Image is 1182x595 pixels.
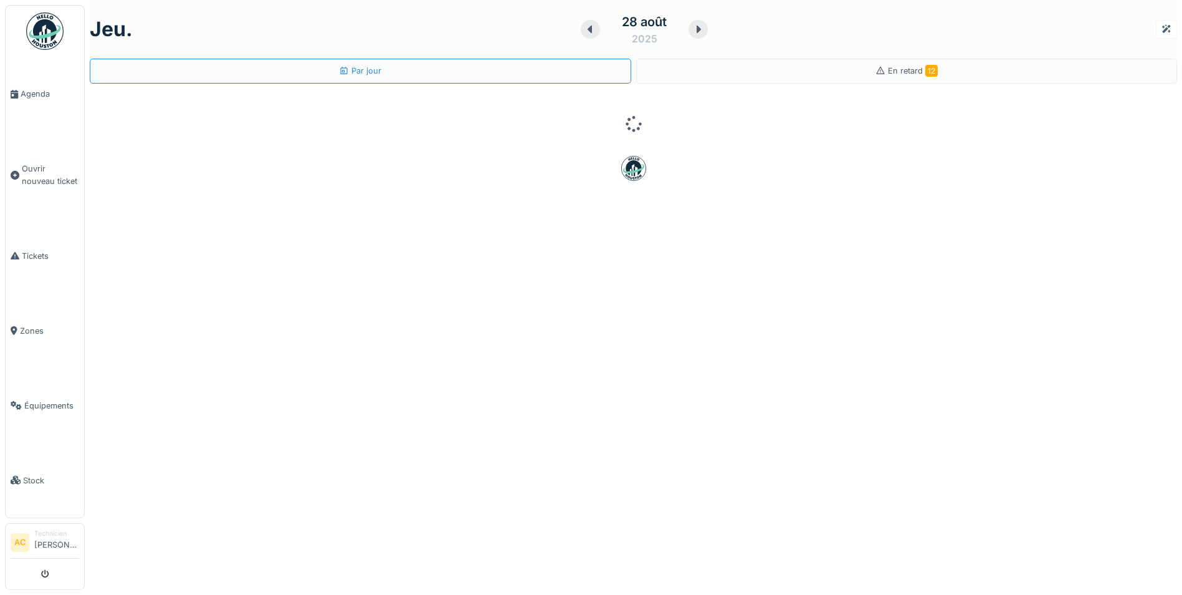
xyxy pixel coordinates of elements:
div: Par jour [339,65,381,77]
a: Zones [6,293,84,368]
span: Ouvrir nouveau ticket [22,163,79,186]
img: Badge_color-CXgf-gQk.svg [26,12,64,50]
div: 28 août [622,12,667,31]
a: AC Technicien[PERSON_NAME] [11,529,79,559]
a: Tickets [6,218,84,293]
li: [PERSON_NAME] [34,529,79,556]
a: Équipements [6,368,84,443]
span: En retard [888,66,938,75]
li: AC [11,533,29,552]
span: Stock [23,475,79,486]
span: 12 [925,65,938,77]
span: Tickets [22,250,79,262]
span: Zones [20,325,79,337]
span: Agenda [21,88,79,100]
a: Stock [6,443,84,518]
div: 2025 [632,31,657,46]
h1: jeu. [90,17,133,41]
a: Ouvrir nouveau ticket [6,132,84,218]
a: Agenda [6,57,84,132]
img: badge-BVDL4wpA.svg [621,156,646,181]
div: Technicien [34,529,79,538]
span: Équipements [24,400,79,412]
